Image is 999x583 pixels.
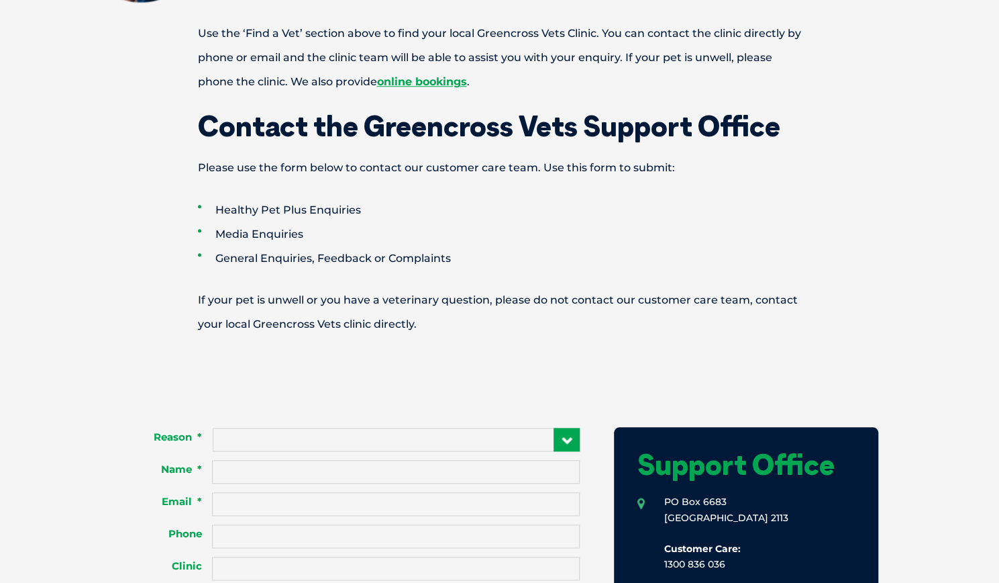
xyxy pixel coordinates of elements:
p: Please use the form below to contact our customer care team. Use this form to submit: [151,156,849,180]
p: If your pet is unwell or you have a veterinary question, please do not contact our customer care ... [151,288,849,337]
h1: Contact the Greencross Vets Support Office [151,112,849,140]
li: General Enquiries, Feedback or Complaints [198,246,849,271]
li: Healthy Pet Plus Enquiries [198,198,849,222]
p: Use the ‘Find a Vet’ section above to find your local Greencross Vets Clinic. You can contact the... [151,21,849,94]
label: Phone [121,527,213,541]
li: Media Enquiries [198,222,849,246]
label: Clinic [121,559,213,573]
a: online bookings [377,75,467,88]
b: Customer Care: [664,543,741,555]
label: Reason [121,431,213,444]
label: Name [121,463,213,476]
h1: Support Office [637,451,855,479]
label: Email [121,495,213,508]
